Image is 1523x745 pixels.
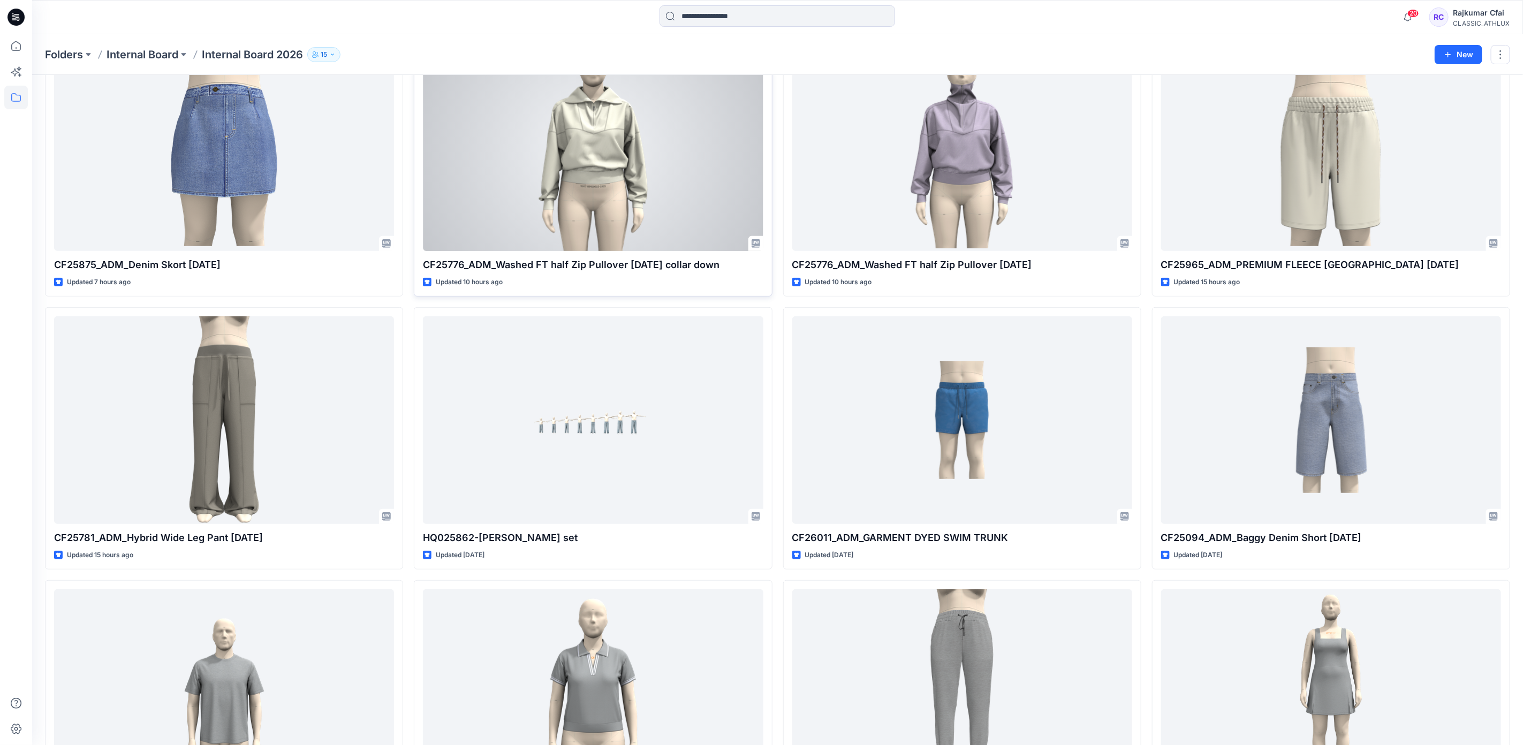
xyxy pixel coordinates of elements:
[1429,7,1449,27] div: RC
[1453,19,1510,27] div: CLASSIC_ATHLUX
[792,43,1132,251] a: CF25776_ADM_Washed FT half Zip Pullover 25AUG25
[307,47,340,62] button: 15
[67,550,133,561] p: Updated 15 hours ago
[1161,316,1501,524] a: CF25094_ADM_Baggy Denim Short 18AUG25
[423,257,763,272] p: CF25776_ADM_Washed FT half Zip Pullover [DATE] collar down
[1174,550,1223,561] p: Updated [DATE]
[202,47,303,62] p: Internal Board 2026
[423,316,763,524] a: HQ025862-BAGGY DENIM JEAN-Size set
[45,47,83,62] a: Folders
[54,316,394,524] a: CF25781_ADM_Hybrid Wide Leg Pant 25Aug25
[792,530,1132,545] p: CF26011_ADM_GARMENT DYED SWIM TRUNK
[805,277,872,288] p: Updated 10 hours ago
[792,257,1132,272] p: CF25776_ADM_Washed FT half Zip Pullover [DATE]
[436,277,503,288] p: Updated 10 hours ago
[54,257,394,272] p: CF25875_ADM_Denim Skort [DATE]
[107,47,178,62] a: Internal Board
[1407,9,1419,18] span: 20
[1161,257,1501,272] p: CF25965_ADM_PREMIUM FLEECE [GEOGRAPHIC_DATA] [DATE]
[67,277,131,288] p: Updated 7 hours ago
[792,316,1132,524] a: CF26011_ADM_GARMENT DYED SWIM TRUNK
[436,550,484,561] p: Updated [DATE]
[1453,6,1510,19] div: Rajkumar Cfai
[423,43,763,251] a: CF25776_ADM_Washed FT half Zip Pullover 25AUG25 collar down
[54,530,394,545] p: CF25781_ADM_Hybrid Wide Leg Pant [DATE]
[1174,277,1240,288] p: Updated 15 hours ago
[54,43,394,251] a: CF25875_ADM_Denim Skort 25AUG25
[321,49,327,60] p: 15
[423,530,763,545] p: HQ025862-[PERSON_NAME] set
[805,550,854,561] p: Updated [DATE]
[1161,530,1501,545] p: CF25094_ADM_Baggy Denim Short [DATE]
[1435,45,1482,64] button: New
[1161,43,1501,251] a: CF25965_ADM_PREMIUM FLEECE BERMUDA 25Aug25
